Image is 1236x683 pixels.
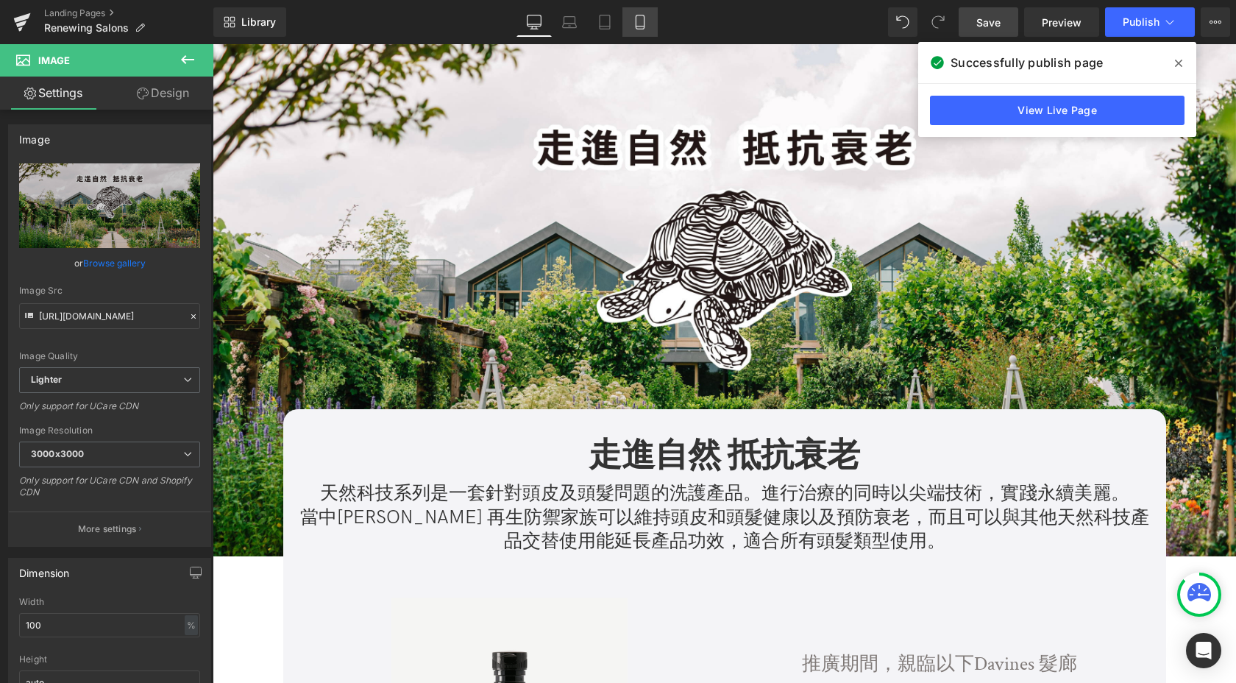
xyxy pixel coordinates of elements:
b: Lighter [31,374,62,385]
a: Tablet [587,7,622,37]
div: or [19,255,200,271]
div: Dimension [19,559,70,579]
button: Undo [888,7,917,37]
a: Design [110,77,216,110]
div: Image Quality [19,351,200,361]
a: Desktop [516,7,552,37]
button: Publish [1105,7,1195,37]
span: Save [976,15,1001,30]
button: More settings [9,512,210,546]
span: Publish [1123,16,1159,28]
input: auto [19,613,200,637]
span: 於店內購買滿＄800 [646,637,808,662]
b: 3000x3000 [31,448,84,459]
div: Image [19,125,50,146]
a: Browse gallery [83,250,146,276]
span: Image [38,54,70,66]
input: Link [19,303,200,329]
div: Only support for UCare CDN and Shopify CDN [19,475,200,508]
a: View Live Page [930,96,1184,125]
div: Open Intercom Messenger [1186,633,1221,668]
p: 天然科技系列是一套針對頭皮及頭髮問題的洗護產品。進行治療的同時以尖端技術，實踐永續美麗。 [82,437,942,461]
a: Laptop [552,7,587,37]
span: Library [241,15,276,29]
a: New Library [213,7,286,37]
div: Height [19,654,200,665]
p: 走進自然 抵抗衰老 [93,394,931,431]
div: % [185,615,198,635]
p: More settings [78,523,137,536]
p: 當中[PERSON_NAME] 再生防禦家族可以維持頭皮和頭髮健康以及預防衰老，而且可以與其他天然科技產品交替使用能延長產品功效，適合所有頭髮類型使用。 [82,461,942,509]
div: Only support for UCare CDN [19,400,200,422]
p: 推廣期間，親臨以下Davines 髮廊 [523,605,931,636]
div: Image Src [19,286,200,296]
button: Redo [923,7,953,37]
div: Width [19,597,200,607]
a: Preview [1024,7,1099,37]
span: Successfully publish page [951,54,1103,71]
div: Image Resolution [19,425,200,436]
span: Renewing Salons [44,22,129,34]
a: Mobile [622,7,658,37]
span: Preview [1042,15,1081,30]
button: More [1201,7,1230,37]
a: Landing Pages [44,7,213,19]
